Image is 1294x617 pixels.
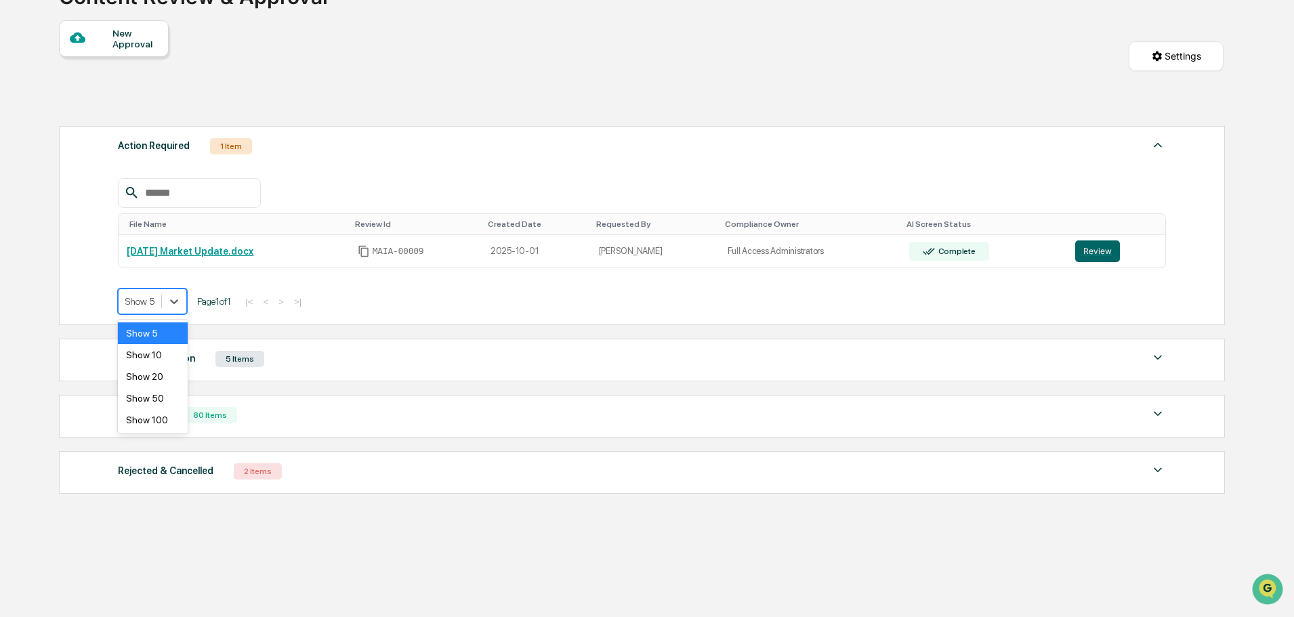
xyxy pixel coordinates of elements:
[14,28,247,50] p: How can we help?
[118,366,188,387] div: Show 20
[215,351,264,367] div: 5 Items
[355,219,477,229] div: Toggle SortBy
[118,322,188,344] div: Show 5
[936,247,976,256] div: Complete
[488,219,585,229] div: Toggle SortBy
[1075,240,1120,262] button: Review
[1251,572,1287,609] iframe: Open customer support
[358,245,370,257] span: Copy Id
[129,219,343,229] div: Toggle SortBy
[14,104,38,128] img: 1746055101610-c473b297-6a78-478c-a979-82029cc54cd1
[98,172,109,183] div: 🗄️
[118,344,188,366] div: Show 10
[596,219,714,229] div: Toggle SortBy
[27,171,87,184] span: Preclearance
[1129,41,1224,71] button: Settings
[46,117,171,128] div: We're available if you need us!
[118,409,188,431] div: Show 100
[591,235,719,268] td: [PERSON_NAME]
[8,165,93,190] a: 🖐️Preclearance
[230,108,247,124] button: Start new chat
[118,137,190,154] div: Action Required
[1150,406,1166,422] img: caret
[906,219,1062,229] div: Toggle SortBy
[127,246,253,257] a: [DATE] Market Update.docx
[725,219,896,229] div: Toggle SortBy
[96,229,164,240] a: Powered byPylon
[241,296,257,307] button: |<
[27,196,85,210] span: Data Lookup
[259,296,272,307] button: <
[719,235,901,268] td: Full Access Administrators
[1078,219,1160,229] div: Toggle SortBy
[112,171,168,184] span: Attestations
[46,104,222,117] div: Start new chat
[1150,349,1166,366] img: caret
[118,387,188,409] div: Show 50
[210,138,252,154] div: 1 Item
[135,230,164,240] span: Pylon
[8,191,91,215] a: 🔎Data Lookup
[183,407,237,423] div: 80 Items
[197,296,231,307] span: Page 1 of 1
[234,463,282,480] div: 2 Items
[482,235,591,268] td: 2025-10-01
[14,172,24,183] div: 🖐️
[274,296,288,307] button: >
[118,462,213,480] div: Rejected & Cancelled
[14,198,24,209] div: 🔎
[93,165,173,190] a: 🗄️Attestations
[290,296,306,307] button: >|
[1150,137,1166,153] img: caret
[1075,240,1157,262] a: Review
[112,28,158,49] div: New Approval
[1150,462,1166,478] img: caret
[373,246,424,257] span: MAIA-00009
